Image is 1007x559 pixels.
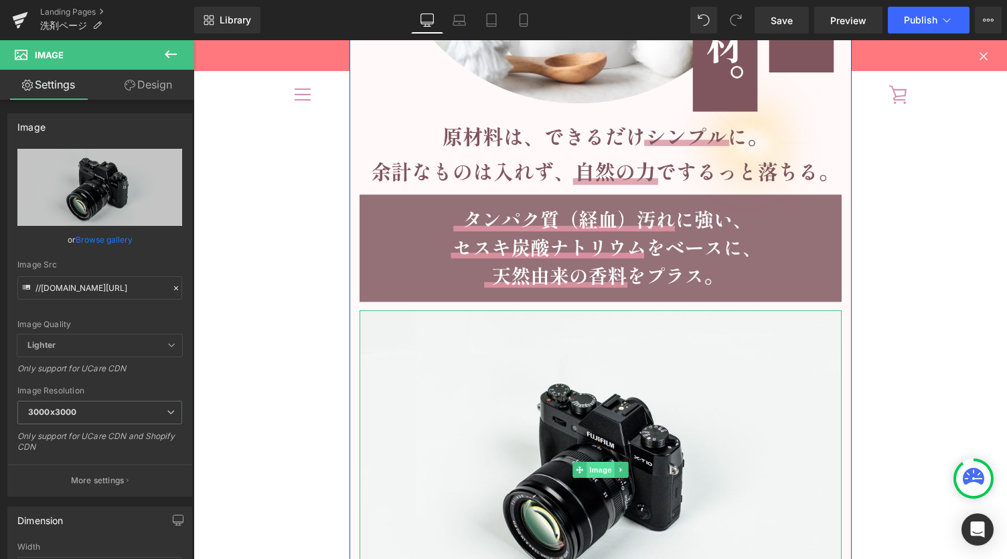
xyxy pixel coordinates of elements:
div: Image Src [17,260,182,269]
div: Image Quality [17,320,182,329]
span: Save [771,13,793,27]
div: or [17,233,182,247]
div: Only support for UCare CDN [17,363,182,383]
span: Publish [904,15,937,25]
a: New Library [194,7,260,34]
button: More [975,7,1002,34]
span: Image [393,422,421,438]
span: Library [220,14,251,26]
div: Dimension [17,507,64,526]
a: Tablet [475,7,508,34]
a: Desktop [411,7,443,34]
span: Preview [830,13,866,27]
div: Image [17,114,46,133]
a: Browse gallery [76,228,133,251]
div: Open Intercom Messenger [961,513,994,546]
a: Design [100,70,197,100]
a: Laptop [443,7,475,34]
a: Preview [814,7,882,34]
p: More settings [71,475,125,487]
div: Image Resolution [17,386,182,395]
button: Publish [888,7,970,34]
button: Undo [690,7,717,34]
button: Redo [722,7,749,34]
span: Image [35,50,64,60]
b: 3000x3000 [28,407,76,417]
span: 洗剤ページ [40,20,87,31]
button: More settings [8,464,191,496]
input: Link [17,276,182,300]
div: Width [17,542,182,552]
b: Lighter [27,340,56,350]
div: Only support for UCare CDN and Shopify CDN [17,431,182,461]
a: Landing Pages [40,7,194,17]
a: Mobile [508,7,540,34]
a: Expand / Collapse [420,422,435,438]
